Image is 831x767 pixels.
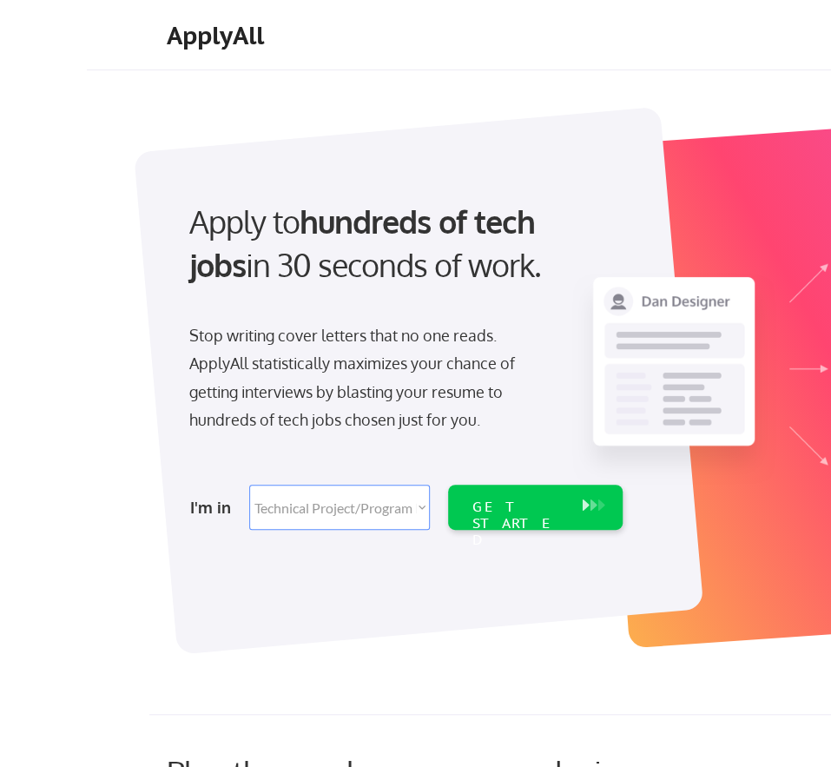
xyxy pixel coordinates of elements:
strong: hundreds of tech jobs [189,202,543,284]
div: GET STARTED [472,499,565,549]
div: I'm in [190,493,239,521]
div: Apply to in 30 seconds of work. [189,200,616,288]
div: Stop writing cover letters that no one reads. ApplyAll statistically maximizes your chance of get... [189,321,546,434]
div: ApplyAll [167,21,269,50]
